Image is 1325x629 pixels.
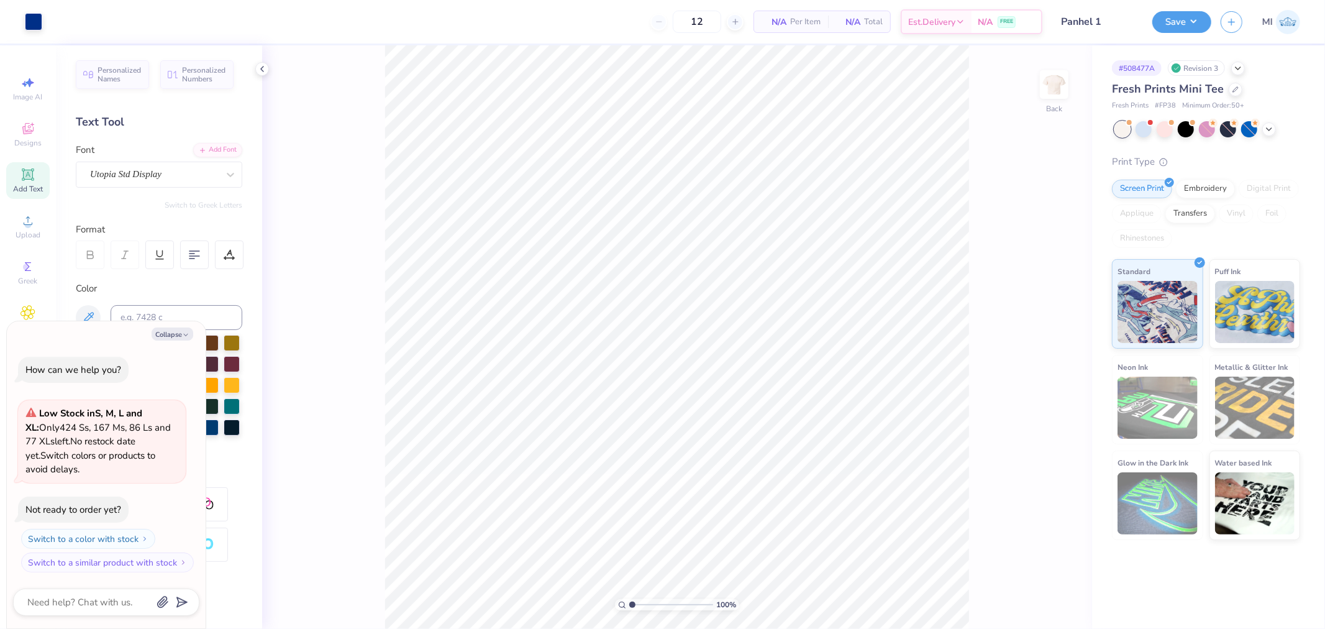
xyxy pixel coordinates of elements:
span: Water based Ink [1215,456,1272,469]
img: Switch to a similar product with stock [180,559,187,566]
span: Fresh Prints [1112,101,1149,111]
img: Ma. Isabella Adad [1276,10,1300,34]
span: Clipart & logos [6,322,50,342]
div: Format [76,223,244,237]
div: Add Font [193,143,242,157]
div: Screen Print [1112,180,1172,198]
strong: Low Stock in S, M, L and XL : [25,407,142,434]
label: Font [76,143,94,157]
div: Digital Print [1239,180,1299,198]
input: – – [673,11,721,33]
span: Greek [19,276,38,286]
img: Metallic & Glitter Ink [1215,377,1295,439]
div: Embroidery [1176,180,1235,198]
span: Designs [14,138,42,148]
span: Glow in the Dark Ink [1118,456,1188,469]
input: e.g. 7428 c [111,305,242,330]
span: Metallic & Glitter Ink [1215,360,1288,374]
div: Print Type [1112,155,1300,169]
button: Save [1152,11,1211,33]
span: Upload [16,230,40,240]
span: No restock date yet. [25,435,135,462]
img: Water based Ink [1215,472,1295,535]
span: Add Text [13,184,43,194]
span: N/A [978,16,993,29]
span: Only 424 Ss, 167 Ms, 86 Ls and 77 XLs left. Switch colors or products to avoid delays. [25,407,171,475]
span: Personalized Numbers [182,66,226,83]
span: # FP38 [1155,101,1176,111]
img: Switch to a color with stock [141,535,148,543]
img: Neon Ink [1118,377,1198,439]
div: Applique [1112,204,1162,223]
span: N/A [836,16,860,29]
button: Switch to a similar product with stock [21,553,194,572]
span: Per Item [790,16,821,29]
div: # 508477A [1112,60,1162,76]
span: Est. Delivery [908,16,955,29]
div: Rhinestones [1112,229,1172,248]
span: Neon Ink [1118,360,1148,374]
span: Minimum Order: 50 + [1182,101,1244,111]
span: Puff Ink [1215,265,1241,278]
a: MI [1262,10,1300,34]
img: Back [1042,72,1067,97]
span: N/A [762,16,786,29]
button: Switch to Greek Letters [165,200,242,210]
div: Transfers [1165,204,1215,223]
span: Fresh Prints Mini Tee [1112,81,1224,96]
div: How can we help you? [25,364,121,376]
img: Standard [1118,281,1198,343]
div: Foil [1257,204,1286,223]
span: FREE [1000,17,1013,26]
span: Image AI [14,92,43,102]
span: Standard [1118,265,1150,278]
span: 100 % [716,599,736,610]
div: Vinyl [1219,204,1254,223]
div: Color [76,282,242,296]
img: Glow in the Dark Ink [1118,472,1198,535]
span: MI [1262,15,1273,29]
div: Text Tool [76,114,242,131]
input: Untitled Design [1052,9,1143,34]
img: Puff Ink [1215,281,1295,343]
button: Switch to a color with stock [21,529,155,549]
button: Collapse [152,328,193,341]
span: Total [864,16,883,29]
div: Revision 3 [1168,60,1225,76]
div: Back [1046,103,1062,114]
span: Personalized Names [98,66,142,83]
div: Not ready to order yet? [25,503,121,516]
